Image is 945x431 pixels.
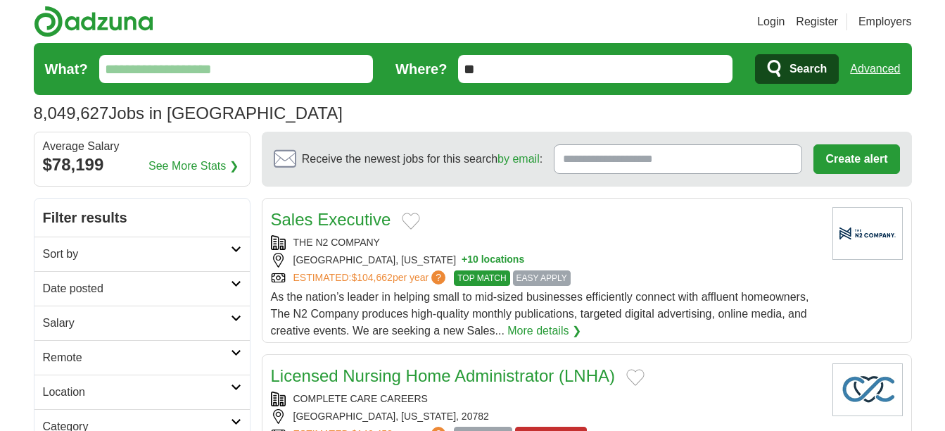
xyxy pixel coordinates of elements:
a: More details ❯ [507,323,581,339]
a: See More Stats ❯ [148,158,239,175]
a: Location [34,375,250,409]
h2: Location [43,384,231,401]
h2: Filter results [34,199,250,237]
span: $104,662 [351,272,392,283]
button: Search [755,54,839,84]
a: Advanced [850,55,900,83]
a: ESTIMATED:$104,662per year? [293,270,449,286]
a: Employers [858,13,912,30]
a: Login [757,13,785,30]
img: Adzuna logo [34,6,153,37]
a: Register [796,13,838,30]
h2: Remote [43,349,231,366]
span: Search [789,55,827,83]
button: Add to favorite jobs [402,213,420,230]
a: by email [497,153,540,165]
span: ? [431,270,445,285]
label: What? [45,58,88,80]
a: Licensed Nursing Home Administrator (LNHA) [271,366,616,385]
img: Company logo [832,363,903,416]
span: As the nation’s leader in helping small to mid-sized businesses efficiently connect with affluent... [271,291,809,337]
span: + [462,253,467,268]
span: TOP MATCH [454,270,509,286]
span: EASY APPLY [513,270,571,286]
div: THE N2 COMPANY [271,235,821,250]
div: [GEOGRAPHIC_DATA], [US_STATE] [271,253,821,268]
span: Receive the newest jobs for this search : [302,151,543,168]
h1: Jobs in [GEOGRAPHIC_DATA] [34,104,343,123]
div: [GEOGRAPHIC_DATA], [US_STATE], 20782 [271,409,821,424]
div: COMPLETE CARE CAREERS [271,392,821,406]
a: Sort by [34,237,250,271]
h2: Salary [43,315,231,332]
span: 8,049,627 [34,101,109,126]
a: Salary [34,306,250,340]
button: Add to favorite jobs [626,369,645,386]
a: Remote [34,340,250,375]
button: +10 locations [462,253,524,268]
img: Company logo [832,207,903,260]
a: Date posted [34,271,250,306]
a: Sales Executive [271,210,391,229]
h2: Sort by [43,246,231,263]
h2: Date posted [43,280,231,297]
button: Create alert [813,144,899,174]
label: Where? [395,58,447,80]
div: $78,199 [43,152,241,177]
div: Average Salary [43,141,241,152]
